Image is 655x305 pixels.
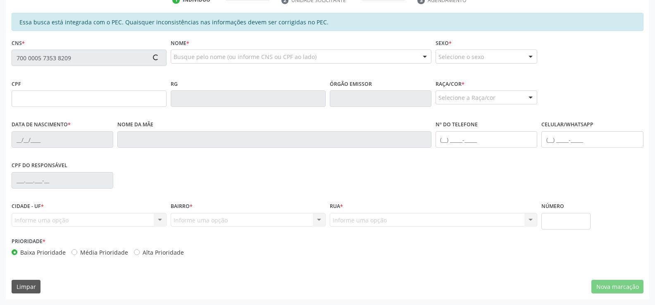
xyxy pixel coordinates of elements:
[436,78,464,90] label: Raça/cor
[12,131,113,148] input: __/__/____
[591,280,643,294] button: Nova marcação
[12,78,21,90] label: CPF
[174,52,317,61] span: Busque pelo nome (ou informe CNS ou CPF ao lado)
[117,118,153,131] label: Nome da mãe
[330,78,372,90] label: Órgão emissor
[541,131,643,148] input: (__) _____-_____
[12,172,113,189] input: ___.___.___-__
[171,37,189,50] label: Nome
[12,37,25,50] label: CNS
[541,200,564,213] label: Número
[438,93,495,102] span: Selecione a Raça/cor
[541,118,593,131] label: Celular/WhatsApp
[330,200,343,213] label: Rua
[12,159,67,172] label: CPF do responsável
[12,13,643,31] div: Essa busca está integrada com o PEC. Quaisquer inconsistências nas informações devem ser corrigid...
[12,235,45,248] label: Prioridade
[436,131,537,148] input: (__) _____-_____
[143,248,184,257] label: Alta Prioridade
[171,200,193,213] label: Bairro
[438,52,484,61] span: Selecione o sexo
[171,78,178,90] label: RG
[12,200,44,213] label: Cidade - UF
[436,118,478,131] label: Nº do Telefone
[12,118,71,131] label: Data de nascimento
[80,248,128,257] label: Média Prioridade
[20,248,66,257] label: Baixa Prioridade
[436,37,452,50] label: Sexo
